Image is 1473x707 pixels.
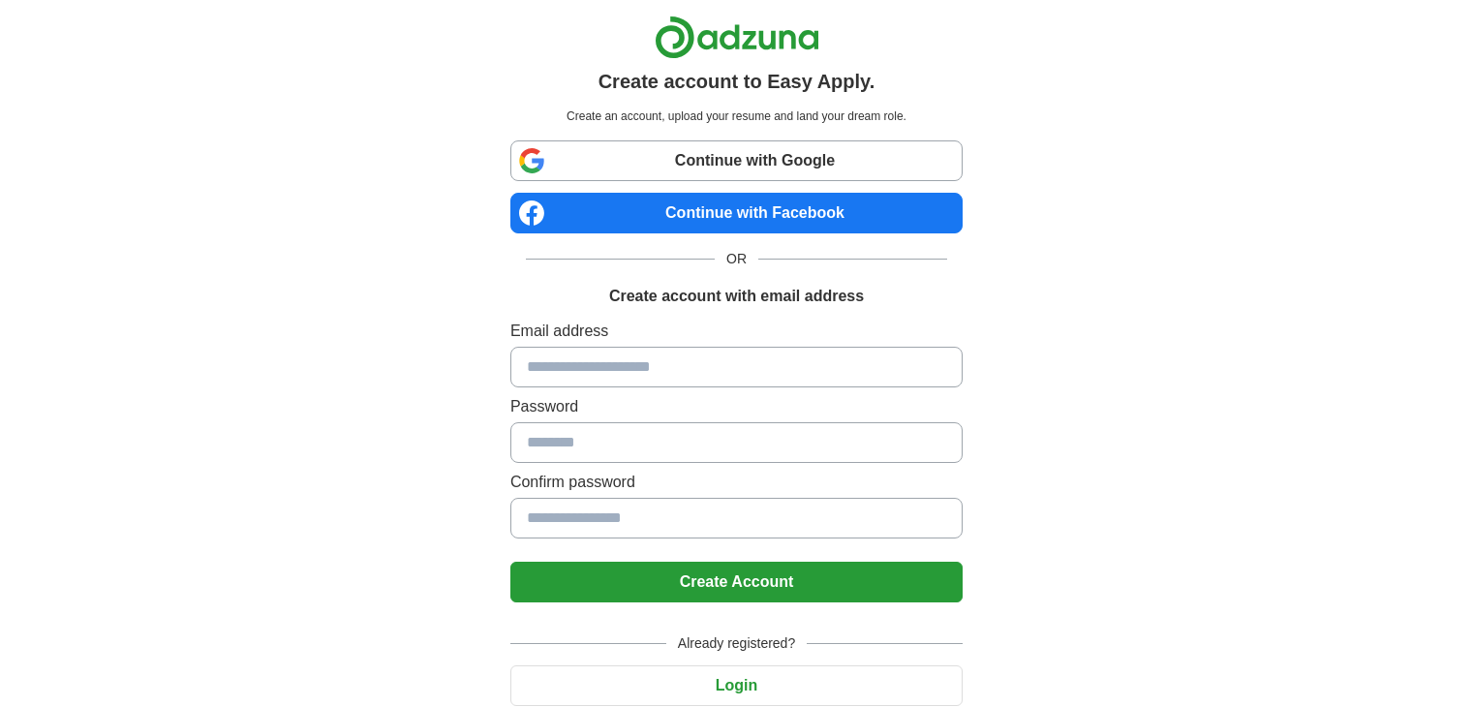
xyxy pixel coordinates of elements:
a: Login [510,677,963,693]
label: Password [510,395,963,418]
span: OR [715,249,758,269]
a: Continue with Facebook [510,193,963,233]
label: Confirm password [510,471,963,494]
button: Login [510,665,963,706]
button: Create Account [510,562,963,602]
img: Adzuna logo [655,15,819,59]
span: Already registered? [666,633,807,654]
label: Email address [510,320,963,343]
a: Continue with Google [510,140,963,181]
h1: Create account to Easy Apply. [598,67,875,96]
p: Create an account, upload your resume and land your dream role. [514,108,959,125]
h1: Create account with email address [609,285,864,308]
